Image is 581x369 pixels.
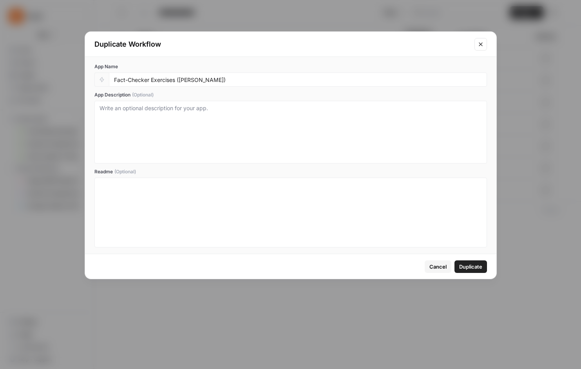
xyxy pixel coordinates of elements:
button: Duplicate [454,260,487,273]
input: Untitled [114,76,482,83]
span: Cancel [429,263,447,271]
button: Cancel [425,260,451,273]
span: (Optional) [132,91,154,98]
label: App Name [94,63,487,70]
span: (Optional) [114,168,136,175]
div: Duplicate Workflow [94,39,470,50]
button: Close modal [474,38,487,51]
label: Readme [94,168,487,175]
label: App Description [94,91,487,98]
span: Duplicate [459,263,482,271]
